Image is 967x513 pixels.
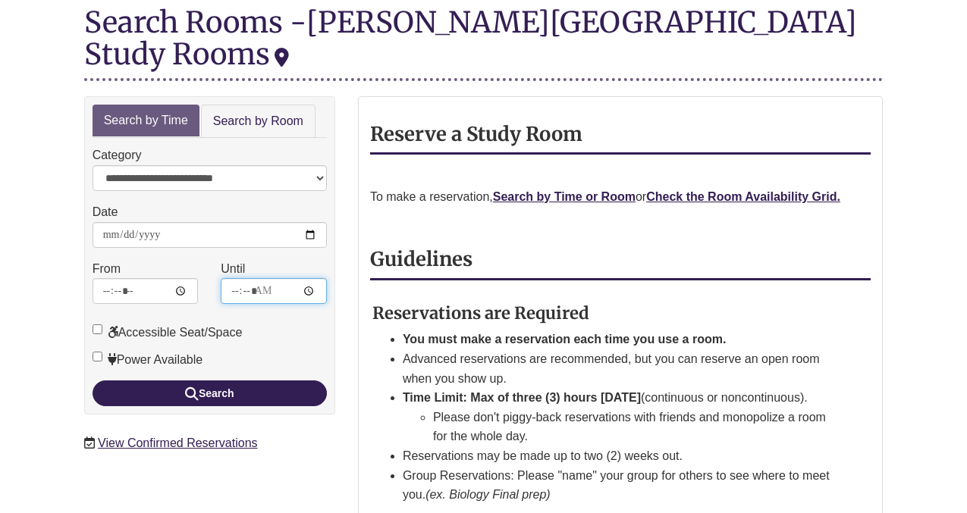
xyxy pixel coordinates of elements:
[403,333,727,346] strong: You must make a reservation each time you use a room.
[201,105,316,139] a: Search by Room
[403,446,835,466] li: Reservations may be made up to two (2) weeks out.
[403,466,835,505] li: Group Reservations: Please "name" your group for others to see where to meet you.
[93,323,243,343] label: Accessible Seat/Space
[93,350,203,370] label: Power Available
[93,259,121,279] label: From
[93,352,102,361] input: Power Available
[403,349,835,388] li: Advanced reservations are recommended, but you can reserve an open room when you show up.
[372,302,589,324] strong: Reservations are Required
[93,202,118,222] label: Date
[403,388,835,446] li: (continuous or noncontinuous).
[646,190,840,203] a: Check the Room Availability Grid.
[84,6,884,80] div: Search Rooms -
[93,145,142,165] label: Category
[93,105,199,137] a: Search by Time
[370,122,582,146] strong: Reserve a Study Room
[98,436,257,449] a: View Confirmed Reservations
[370,247,473,271] strong: Guidelines
[493,190,636,203] a: Search by Time or Room
[433,408,835,446] li: Please don't piggy-back reservations with friends and monopolize a room for the whole day.
[425,488,551,501] em: (ex. Biology Final prep)
[84,4,857,72] div: [PERSON_NAME][GEOGRAPHIC_DATA] Study Rooms
[403,391,641,404] strong: Time Limit: Max of three (3) hours [DATE]
[370,187,871,207] p: To make a reservation, or
[221,259,245,279] label: Until
[93,380,327,406] button: Search
[93,324,102,334] input: Accessible Seat/Space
